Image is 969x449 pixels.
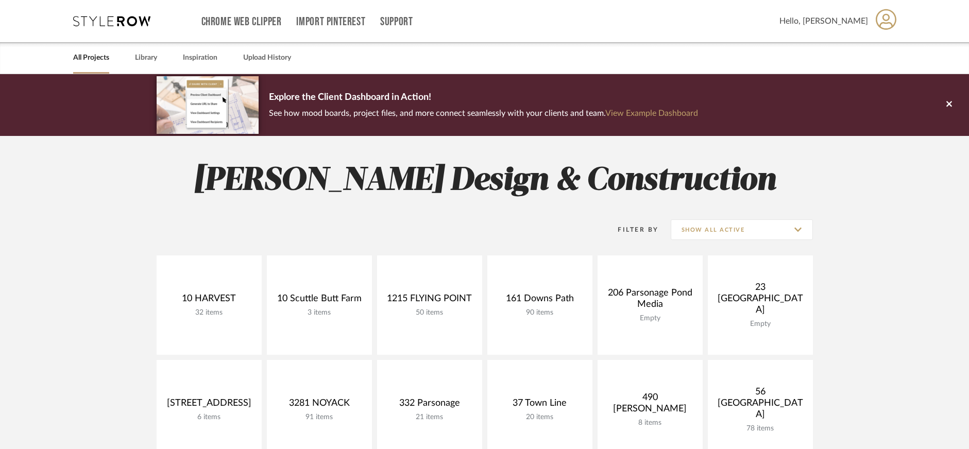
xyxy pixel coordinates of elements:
a: Support [380,18,413,26]
div: 23 [GEOGRAPHIC_DATA] [716,282,805,320]
div: 32 items [165,308,253,317]
div: 490 [PERSON_NAME] [606,392,694,419]
div: Empty [606,314,694,323]
a: Inspiration [183,51,217,65]
div: 50 items [385,308,474,317]
a: Import Pinterest [296,18,365,26]
div: 1215 FLYING POINT [385,293,474,308]
div: Filter By [605,224,659,235]
a: Chrome Web Clipper [201,18,282,26]
p: See how mood boards, project files, and more connect seamlessly with your clients and team. [269,106,698,120]
div: 6 items [165,413,253,422]
div: Empty [716,320,805,329]
div: [STREET_ADDRESS] [165,398,253,413]
div: 90 items [496,308,584,317]
div: 21 items [385,413,474,422]
a: View Example Dashboard [605,109,698,117]
div: 206 Parsonage Pond Media [606,287,694,314]
div: 3281 NOYACK [275,398,364,413]
div: 56 [GEOGRAPHIC_DATA] [716,386,805,424]
p: Explore the Client Dashboard in Action! [269,90,698,106]
a: Upload History [243,51,291,65]
a: All Projects [73,51,109,65]
h2: [PERSON_NAME] Design & Construction [114,162,856,200]
div: 332 Parsonage [385,398,474,413]
img: d5d033c5-7b12-40c2-a960-1ecee1989c38.png [157,76,259,133]
a: Library [135,51,157,65]
div: 161 Downs Path [496,293,584,308]
div: 3 items [275,308,364,317]
div: 91 items [275,413,364,422]
div: 8 items [606,419,694,427]
span: Hello, [PERSON_NAME] [779,15,868,27]
div: 10 HARVEST [165,293,253,308]
div: 20 items [496,413,584,422]
div: 10 Scuttle Butt Farm [275,293,364,308]
div: 37 Town Line [496,398,584,413]
div: 78 items [716,424,805,433]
